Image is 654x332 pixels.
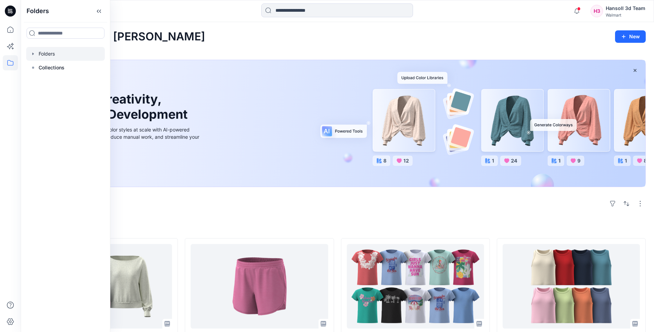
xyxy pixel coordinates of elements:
[606,12,645,18] div: Walmart
[29,223,646,231] h4: Styles
[46,92,191,121] h1: Unleash Creativity, Speed Up Development
[191,244,328,329] a: HQ022219_AW CORE SHORT_PLUS
[606,4,645,12] div: Hansoll 3d Team
[46,126,201,148] div: Explore ideas faster and recolor styles at scale with AI-powered tools that boost creativity, red...
[591,5,603,17] div: H3
[29,30,205,43] h2: Welcome back, [PERSON_NAME]
[46,156,201,170] a: Discover more
[347,244,484,329] a: TBA WN SS EMB TEE
[503,244,640,329] a: TBA WA TANK
[615,30,646,43] button: New
[39,64,64,72] p: Collections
